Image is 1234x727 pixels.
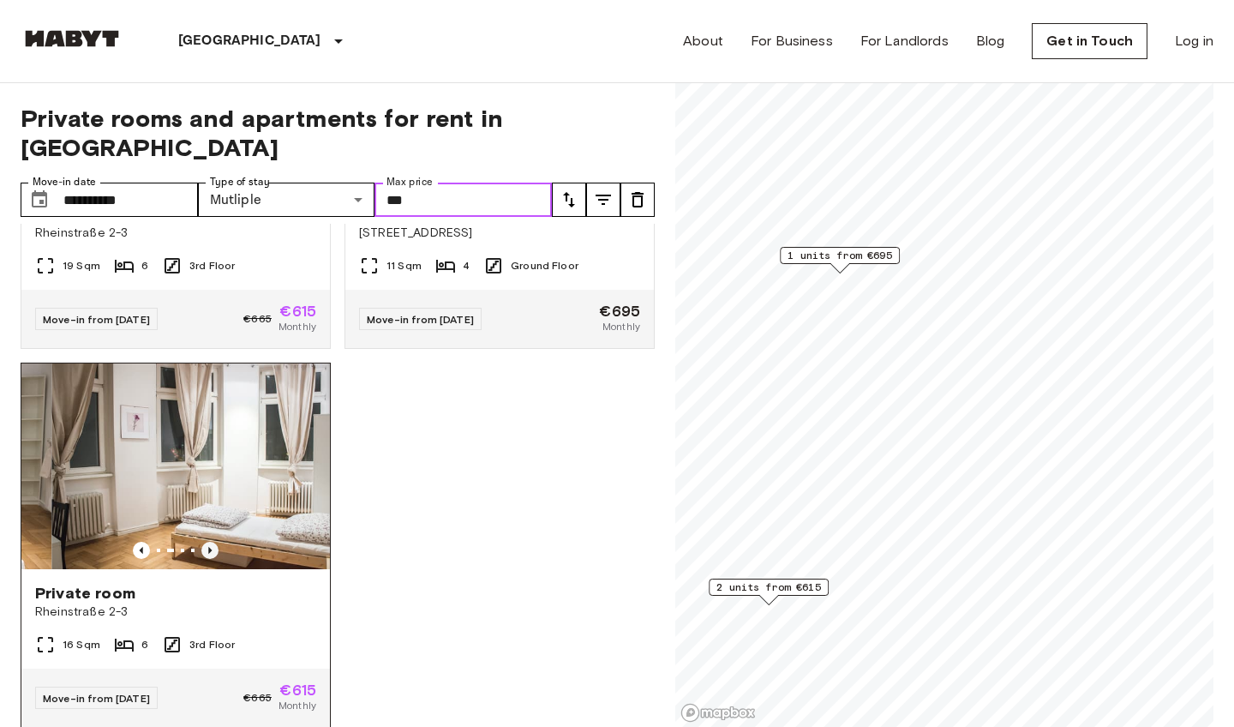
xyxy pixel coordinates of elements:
[386,258,422,273] span: 11 Sqm
[683,31,723,51] a: About
[1175,31,1213,51] a: Log in
[33,175,96,189] label: Move-in date
[386,175,433,189] label: Max price
[35,583,135,604] span: Private room
[63,258,100,273] span: 19 Sqm
[210,175,270,189] label: Type of stay
[511,258,578,273] span: Ground Floor
[860,31,949,51] a: For Landlords
[463,258,470,273] span: 4
[367,313,474,326] span: Move-in from [DATE]
[359,225,640,242] span: [STREET_ADDRESS]
[780,247,900,273] div: Map marker
[51,363,360,569] img: Marketing picture of unit DE-01-090-05M
[21,30,123,47] img: Habyt
[602,319,640,334] span: Monthly
[133,542,150,559] button: Previous image
[141,258,148,273] span: 6
[976,31,1005,51] a: Blog
[189,637,235,652] span: 3rd Floor
[243,311,272,327] span: €665
[751,31,833,51] a: For Business
[279,682,316,698] span: €615
[35,225,316,242] span: Rheinstraße 2-3
[198,183,375,217] div: Mutliple
[279,303,316,319] span: €615
[620,183,655,217] button: tune
[716,580,821,595] span: 2 units from €615
[1032,23,1147,59] a: Get in Touch
[709,579,829,605] div: Map marker
[178,31,321,51] p: [GEOGRAPHIC_DATA]
[35,604,316,621] span: Rheinstraße 2-3
[279,319,316,334] span: Monthly
[22,183,57,217] button: Choose date, selected date is 1 Oct 2025
[43,692,150,705] span: Move-in from [DATE]
[552,183,586,217] button: tune
[141,637,148,652] span: 6
[201,542,219,559] button: Previous image
[243,690,272,706] span: €665
[788,248,892,263] span: 1 units from €695
[63,637,100,652] span: 16 Sqm
[680,703,756,723] a: Mapbox logo
[599,303,640,319] span: €695
[189,258,235,273] span: 3rd Floor
[279,698,316,713] span: Monthly
[43,313,150,326] span: Move-in from [DATE]
[586,183,620,217] button: tune
[21,104,655,162] span: Private rooms and apartments for rent in [GEOGRAPHIC_DATA]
